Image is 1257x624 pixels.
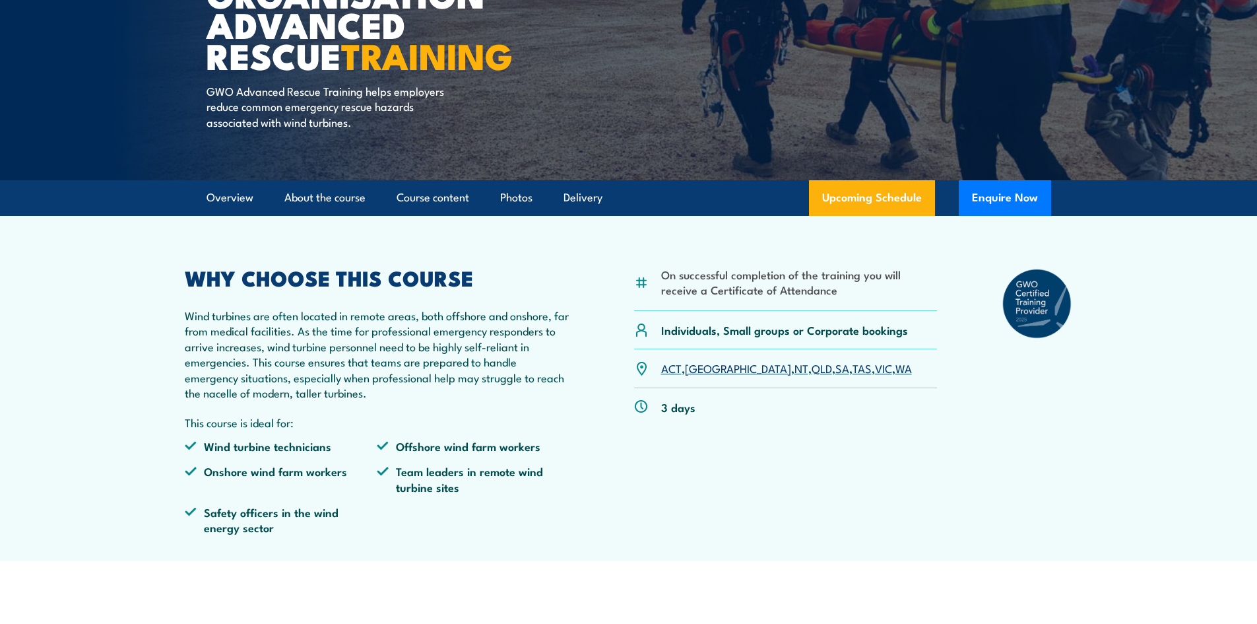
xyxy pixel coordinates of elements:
a: [GEOGRAPHIC_DATA] [685,360,791,376]
p: 3 days [661,399,695,415]
li: On successful completion of the training you will receive a Certificate of Attendance [661,267,938,298]
a: SA [835,360,849,376]
h2: WHY CHOOSE THIS COURSE [185,268,570,287]
img: GWO_badge_2025-a [1002,268,1073,339]
strong: TRAINING [341,27,513,82]
p: This course is ideal for: [185,415,570,430]
li: Onshore wind farm workers [185,464,377,495]
a: Overview [207,180,253,215]
a: Delivery [564,180,602,215]
p: GWO Advanced Rescue Training helps employers reduce common emergency rescue hazards associated wi... [207,83,447,129]
a: NT [794,360,808,376]
a: Course content [397,180,469,215]
p: Individuals, Small groups or Corporate bookings [661,322,908,337]
p: Wind turbines are often located in remote areas, both offshore and onshore, far from medical faci... [185,308,570,400]
li: Team leaders in remote wind turbine sites [377,464,569,495]
a: VIC [875,360,892,376]
a: TAS [853,360,872,376]
a: ACT [661,360,682,376]
a: WA [895,360,912,376]
li: Safety officers in the wind energy sector [185,504,377,536]
li: Wind turbine technicians [185,438,377,454]
a: Upcoming Schedule [809,180,935,216]
p: , , , , , , , [661,361,912,376]
li: Offshore wind farm workers [377,438,569,454]
a: Photos [500,180,532,215]
button: Enquire Now [959,180,1051,216]
a: QLD [812,360,832,376]
a: About the course [284,180,366,215]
